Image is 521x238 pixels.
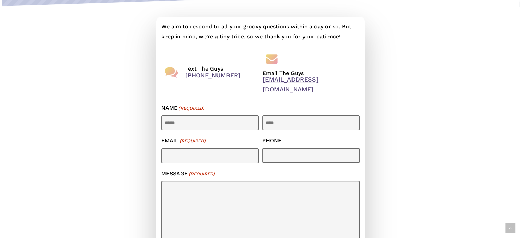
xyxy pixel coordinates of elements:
span: (Required) [178,103,204,113]
label: Phone [262,136,282,146]
a: [EMAIL_ADDRESS][DOMAIN_NAME] [262,75,360,95]
p: Email The Guys [262,68,360,95]
a: Back to top [505,223,515,233]
a: [PHONE_NUMBER] [185,71,240,80]
label: Message [161,169,215,179]
span: (Required) [179,136,206,146]
label: Email [161,136,206,146]
p: We aim to respond to all your groovy questions within a day or so. But keep in mind, we’re a tiny... [161,22,360,42]
span: (Required) [188,169,215,179]
legend: Name [161,103,204,113]
p: Text The Guys [185,64,240,80]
